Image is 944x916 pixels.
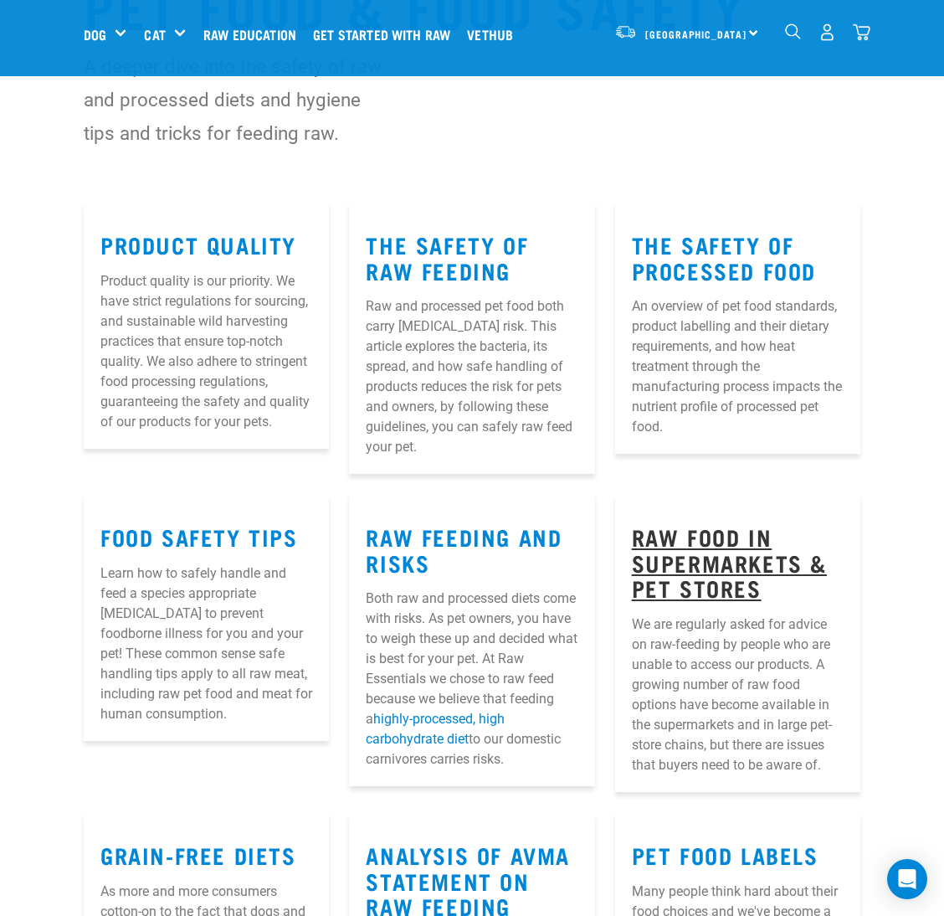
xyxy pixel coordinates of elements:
a: Product Quality [100,238,296,250]
a: The Safety of Raw Feeding [366,238,528,276]
a: Vethub [463,1,526,68]
span: [GEOGRAPHIC_DATA] [645,31,746,37]
a: Get started with Raw [309,1,463,68]
p: A deeper dive into the safety of raw and processed diets and hygiene tips and tricks for feeding ... [84,49,394,150]
div: Open Intercom Messenger [887,859,927,899]
a: Cat [144,24,165,44]
a: highly-processed, high carbohydrate diet [366,711,505,747]
a: Raw Education [199,1,309,68]
p: An overview of pet food standards, product labelling and their dietary requirements, and how heat... [632,296,844,437]
a: Raw Food in Supermarkets & Pet Stores [632,530,827,594]
a: The Safety of Processed Food [632,238,816,276]
img: home-icon@2x.png [853,23,870,41]
p: Product quality is our priority. We have strict regulations for sourcing, and sustainable wild ha... [100,271,312,432]
p: We are regularly asked for advice on raw-feeding by people who are unable to access our products.... [632,615,844,775]
a: Dog [84,24,106,44]
p: Both raw and processed diets come with risks. As pet owners, you have to weigh these up and decid... [366,589,577,769]
img: home-icon-1@2x.png [785,23,801,39]
a: Food Safety Tips [100,530,298,543]
img: van-moving.png [614,24,637,39]
a: Pet Food Labels [632,848,818,861]
a: Raw Feeding and Risks [366,530,562,569]
p: Learn how to safely handle and feed a species appropriate [MEDICAL_DATA] to prevent foodborne ill... [100,563,312,724]
p: Raw and processed pet food both carry [MEDICAL_DATA] risk. This article explores the bacteria, it... [366,296,577,457]
a: Analysis of AVMA Statement on Raw Feeding [366,848,570,912]
a: Grain-Free Diets [100,848,296,861]
img: user.png [818,23,836,41]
